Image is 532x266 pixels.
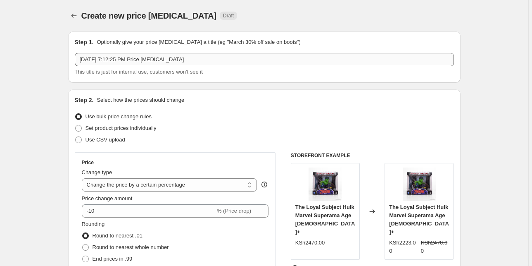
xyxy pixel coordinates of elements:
input: -15 [82,204,215,218]
input: 30% off holiday sale [75,53,454,66]
h2: Step 2. [75,96,94,104]
span: Round to nearest whole number [93,244,169,250]
span: The Loyal Subject Hulk Marvel Superama Age [DEMOGRAPHIC_DATA]+ [389,204,449,235]
span: This title is just for internal use, customers won't see it [75,69,203,75]
span: Round to nearest .01 [93,232,142,239]
span: The Loyal Subject Hulk Marvel Superama Age [DEMOGRAPHIC_DATA]+ [295,204,355,235]
p: Optionally give your price [MEDICAL_DATA] a title (eg "March 30% off sale on boots") [97,38,300,46]
h6: STOREFRONT EXAMPLE [291,152,454,159]
span: End prices in .99 [93,256,133,262]
div: KSh2223.00 [389,239,418,255]
span: Draft [223,12,234,19]
img: 2tQaKhV_80x.jpg [309,168,342,201]
span: Change type [82,169,112,175]
span: % (Price drop) [217,208,251,214]
h3: Price [82,159,94,166]
span: Rounding [82,221,105,227]
span: Create new price [MEDICAL_DATA] [81,11,217,20]
div: help [260,180,268,189]
p: Select how the prices should change [97,96,184,104]
span: Use bulk price change rules [85,113,152,120]
span: Set product prices individually [85,125,157,131]
img: 2tQaKhV_80x.jpg [403,168,436,201]
h2: Step 1. [75,38,94,46]
span: Price change amount [82,195,133,201]
strike: KSh2470.00 [421,239,449,255]
div: KSh2470.00 [295,239,325,247]
span: Use CSV upload [85,137,125,143]
button: Price change jobs [68,10,80,22]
